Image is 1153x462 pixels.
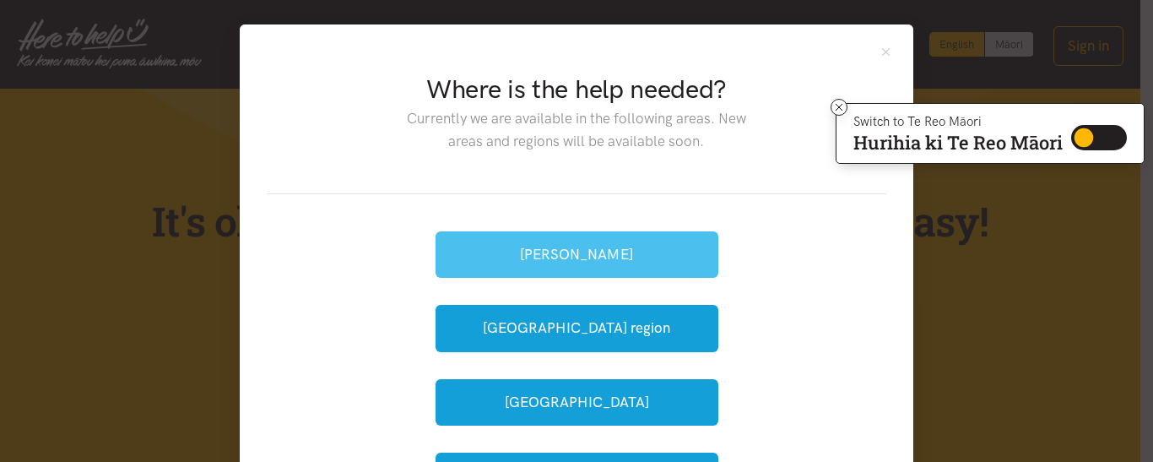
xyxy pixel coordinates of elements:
[853,117,1063,127] p: Switch to Te Reo Māori
[436,231,718,278] button: [PERSON_NAME]
[436,379,718,426] button: [GEOGRAPHIC_DATA]
[393,107,759,153] p: Currently we are available in the following areas. New areas and regions will be available soon.
[879,45,893,59] button: Close
[853,135,1063,150] p: Hurihia ki Te Reo Māori
[436,305,718,351] button: [GEOGRAPHIC_DATA] region
[393,72,759,107] h2: Where is the help needed?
